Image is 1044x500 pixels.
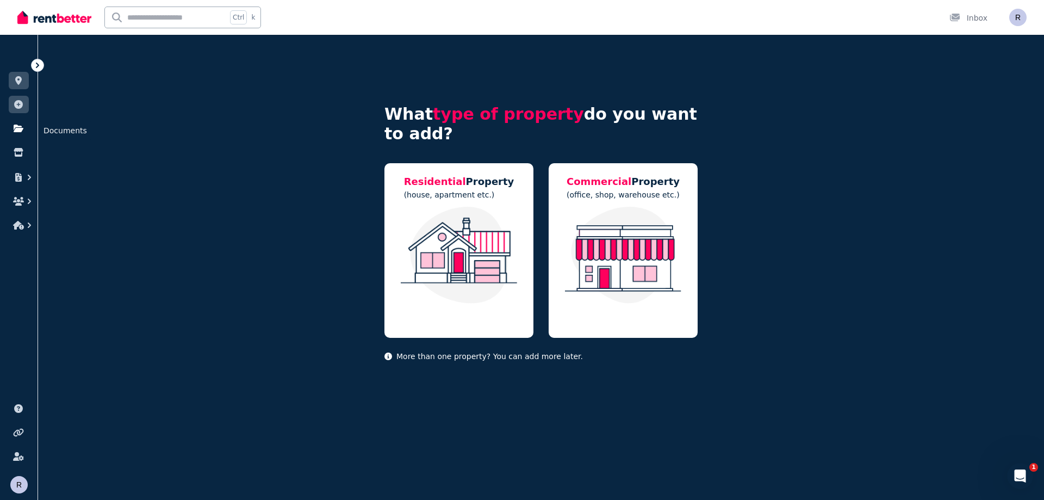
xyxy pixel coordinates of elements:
span: k [251,13,255,22]
span: Documents [43,125,87,136]
span: Residential [404,176,466,187]
iframe: Intercom live chat [1007,463,1033,489]
p: (house, apartment etc.) [404,189,514,200]
p: More than one property? You can add more later. [384,351,698,362]
h5: Property [404,174,514,189]
span: type of property [433,104,584,124]
img: rownal@yahoo.com.au [1009,9,1027,26]
img: rownal@yahoo.com.au [10,476,28,493]
img: Commercial Property [560,207,687,304]
span: Commercial [567,176,631,187]
img: Residential Property [395,207,523,304]
div: Inbox [949,13,987,23]
h4: What do you want to add? [384,104,698,144]
span: 1 [1029,463,1038,472]
span: Ctrl [230,10,247,24]
h5: Property [567,174,680,189]
p: (office, shop, warehouse etc.) [567,189,680,200]
img: RentBetter [17,9,91,26]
